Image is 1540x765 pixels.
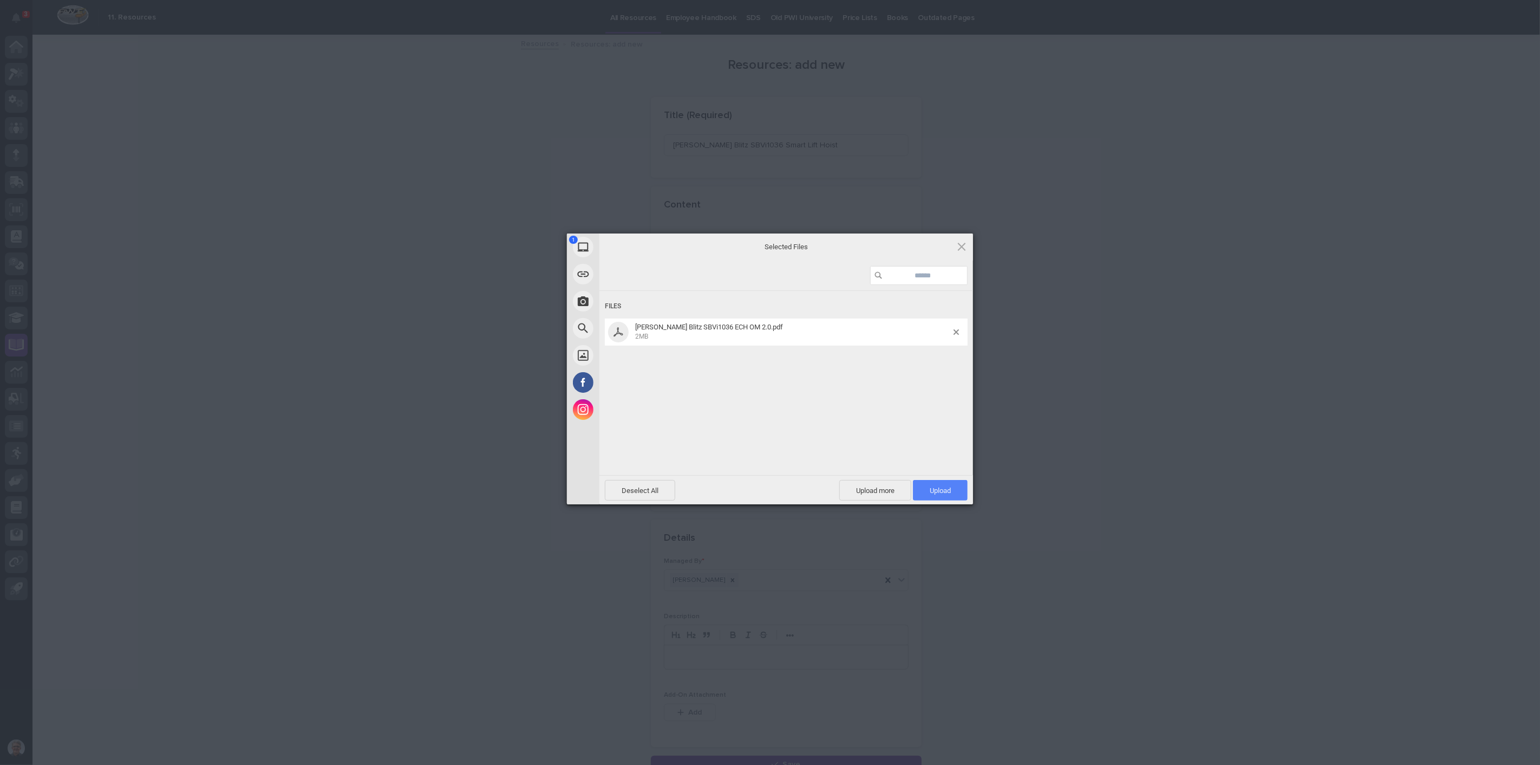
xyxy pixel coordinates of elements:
[567,396,697,423] div: Instagram
[635,333,648,340] span: 2MB
[632,323,954,341] span: Starke Blitz SBVi1036 ECH OM 2.0.pdf
[930,487,951,495] span: Upload
[678,242,895,252] span: Selected Files
[635,323,783,331] span: [PERSON_NAME] Blitz SBVi1036 ECH OM 2.0.pdf
[567,234,697,261] div: My Device
[605,296,968,316] div: Files
[567,261,697,288] div: Link (URL)
[913,480,968,501] span: Upload
[567,342,697,369] div: Unsplash
[567,288,697,315] div: Take Photo
[567,369,697,396] div: Facebook
[839,480,911,501] span: Upload more
[569,236,578,244] span: 1
[956,241,968,252] span: Click here or hit ESC to close picker
[567,315,697,342] div: Web Search
[605,480,675,501] span: Deselect All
